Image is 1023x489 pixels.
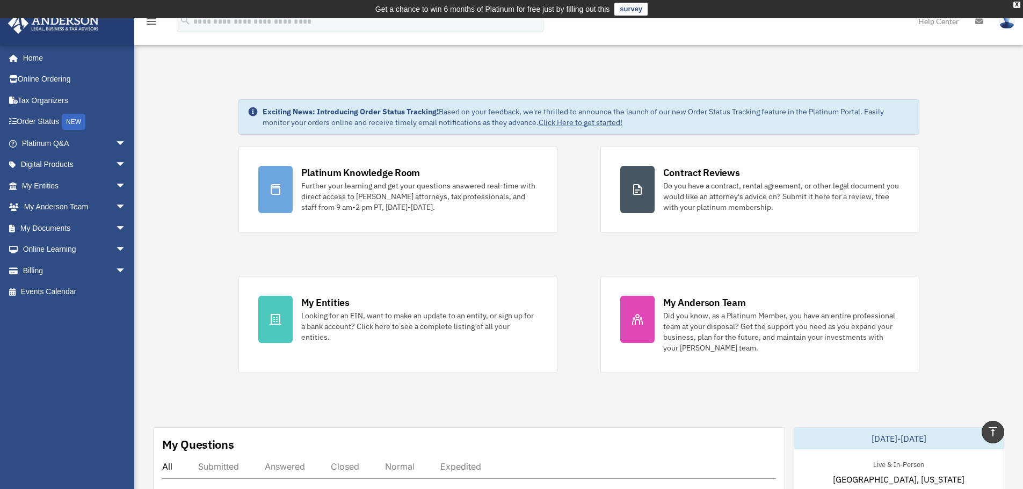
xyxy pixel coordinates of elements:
[440,461,481,472] div: Expedited
[301,166,420,179] div: Platinum Knowledge Room
[1013,2,1020,8] div: close
[115,217,137,239] span: arrow_drop_down
[375,3,610,16] div: Get a chance to win 6 months of Platinum for free just by filling out this
[301,180,538,213] div: Further your learning and get your questions answered real-time with direct access to [PERSON_NAM...
[62,114,85,130] div: NEW
[8,133,142,154] a: Platinum Q&Aarrow_drop_down
[8,260,142,281] a: Billingarrow_drop_down
[600,146,919,233] a: Contract Reviews Do you have a contract, rental agreement, or other legal document you would like...
[986,425,999,438] i: vertical_align_top
[982,421,1004,443] a: vertical_align_top
[8,217,142,239] a: My Documentsarrow_drop_down
[614,3,648,16] a: survey
[263,107,439,116] strong: Exciting News: Introducing Order Status Tracking!
[8,90,142,111] a: Tax Organizers
[663,310,899,353] div: Did you know, as a Platinum Member, you have an entire professional team at your disposal? Get th...
[179,14,191,26] i: search
[8,111,142,133] a: Order StatusNEW
[8,154,142,176] a: Digital Productsarrow_drop_down
[663,180,899,213] div: Do you have a contract, rental agreement, or other legal document you would like an attorney's ad...
[115,196,137,218] span: arrow_drop_down
[162,461,172,472] div: All
[198,461,239,472] div: Submitted
[8,196,142,218] a: My Anderson Teamarrow_drop_down
[115,239,137,261] span: arrow_drop_down
[301,296,350,309] div: My Entities
[115,260,137,282] span: arrow_drop_down
[8,281,142,303] a: Events Calendar
[238,276,557,373] a: My Entities Looking for an EIN, want to make an update to an entity, or sign up for a bank accoun...
[539,118,622,127] a: Click Here to get started!
[145,19,158,28] a: menu
[600,276,919,373] a: My Anderson Team Did you know, as a Platinum Member, you have an entire professional team at your...
[331,461,359,472] div: Closed
[162,436,234,452] div: My Questions
[115,133,137,155] span: arrow_drop_down
[8,47,137,69] a: Home
[265,461,305,472] div: Answered
[865,458,933,469] div: Live & In-Person
[115,154,137,176] span: arrow_drop_down
[794,428,1004,449] div: [DATE]-[DATE]
[8,239,142,260] a: Online Learningarrow_drop_down
[301,310,538,342] div: Looking for an EIN, want to make an update to an entity, or sign up for a bank account? Click her...
[263,106,910,128] div: Based on your feedback, we're thrilled to announce the launch of our new Order Status Tracking fe...
[145,15,158,28] i: menu
[8,69,142,90] a: Online Ordering
[999,13,1015,29] img: User Pic
[833,473,964,486] span: [GEOGRAPHIC_DATA], [US_STATE]
[8,175,142,196] a: My Entitiesarrow_drop_down
[663,296,746,309] div: My Anderson Team
[385,461,415,472] div: Normal
[238,146,557,233] a: Platinum Knowledge Room Further your learning and get your questions answered real-time with dire...
[5,13,102,34] img: Anderson Advisors Platinum Portal
[115,175,137,197] span: arrow_drop_down
[663,166,740,179] div: Contract Reviews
